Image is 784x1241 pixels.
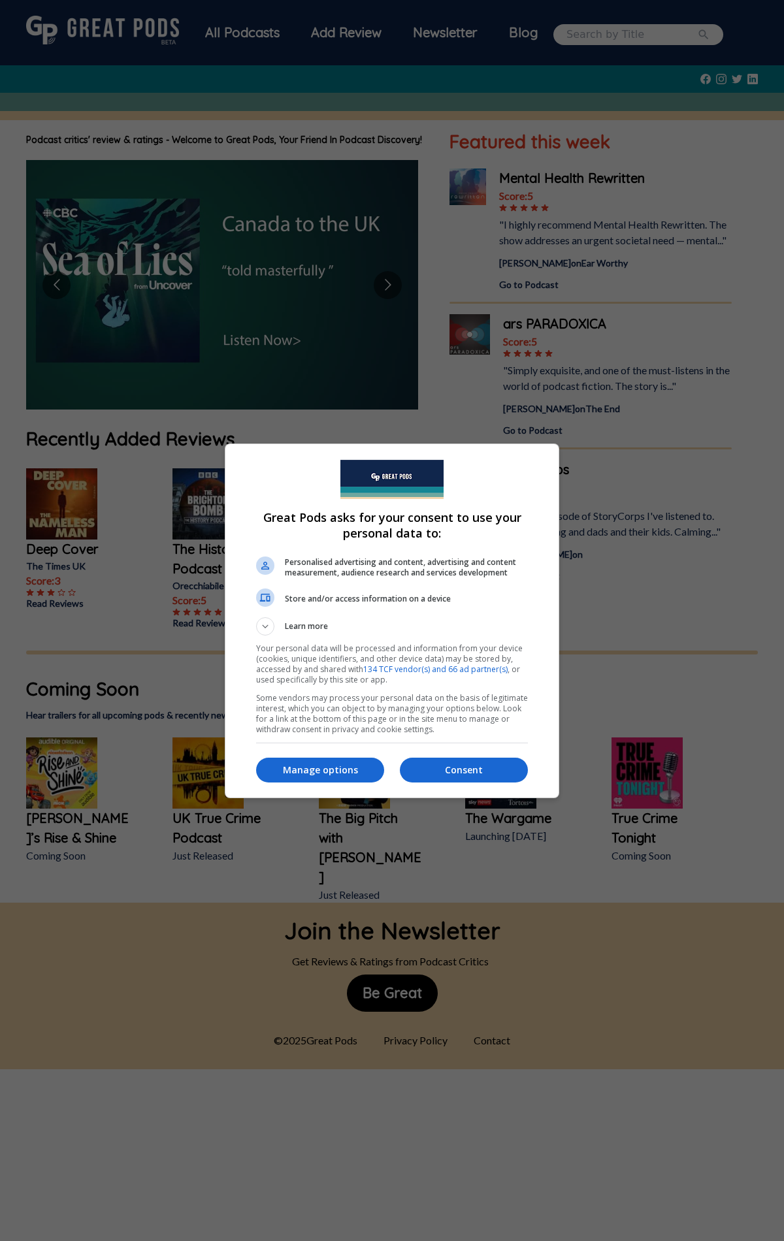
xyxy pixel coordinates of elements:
span: Learn more [285,620,328,636]
button: Consent [400,758,528,782]
span: Personalised advertising and content, advertising and content measurement, audience research and ... [285,557,528,578]
span: Store and/or access information on a device [285,594,528,604]
img: Welcome to Great Pods [340,460,444,499]
p: Consent [400,764,528,777]
button: Manage options [256,758,384,782]
p: Some vendors may process your personal data on the basis of legitimate interest, which you can ob... [256,693,528,735]
h1: Great Pods asks for your consent to use your personal data to: [256,509,528,541]
div: Great Pods asks for your consent to use your personal data to: [225,443,559,798]
p: Manage options [256,764,384,777]
a: 134 TCF vendor(s) and 66 ad partner(s) [363,664,508,675]
button: Learn more [256,617,528,636]
p: Your personal data will be processed and information from your device (cookies, unique identifier... [256,643,528,685]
